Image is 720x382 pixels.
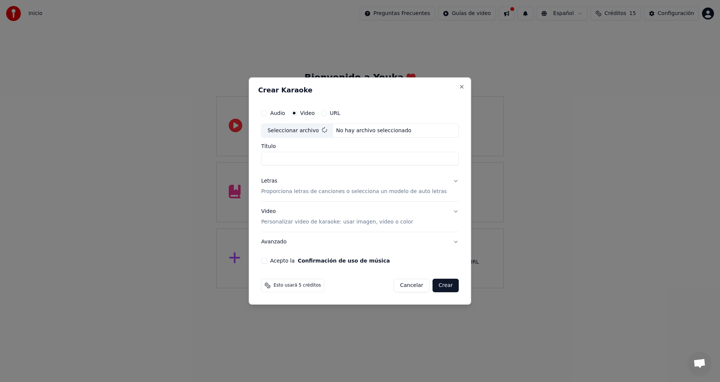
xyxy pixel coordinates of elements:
[261,172,459,202] button: LetrasProporciona letras de canciones o selecciona un modelo de auto letras
[261,188,447,196] p: Proporciona letras de canciones o selecciona un modelo de auto letras
[261,208,413,226] div: Video
[270,110,285,116] label: Audio
[258,87,462,94] h2: Crear Karaoke
[300,110,315,116] label: Video
[270,258,390,263] label: Acepto la
[261,232,459,252] button: Avanzado
[261,144,459,149] label: Título
[333,127,414,134] div: No hay archivo seleccionado
[261,178,277,185] div: Letras
[261,124,333,137] div: Seleccionar archivo
[261,218,413,226] p: Personalizar video de karaoke: usar imagen, video o color
[273,282,321,288] span: Esto usará 5 créditos
[330,110,340,116] label: URL
[394,279,430,292] button: Cancelar
[298,258,390,263] button: Acepto la
[432,279,459,292] button: Crear
[261,202,459,232] button: VideoPersonalizar video de karaoke: usar imagen, video o color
